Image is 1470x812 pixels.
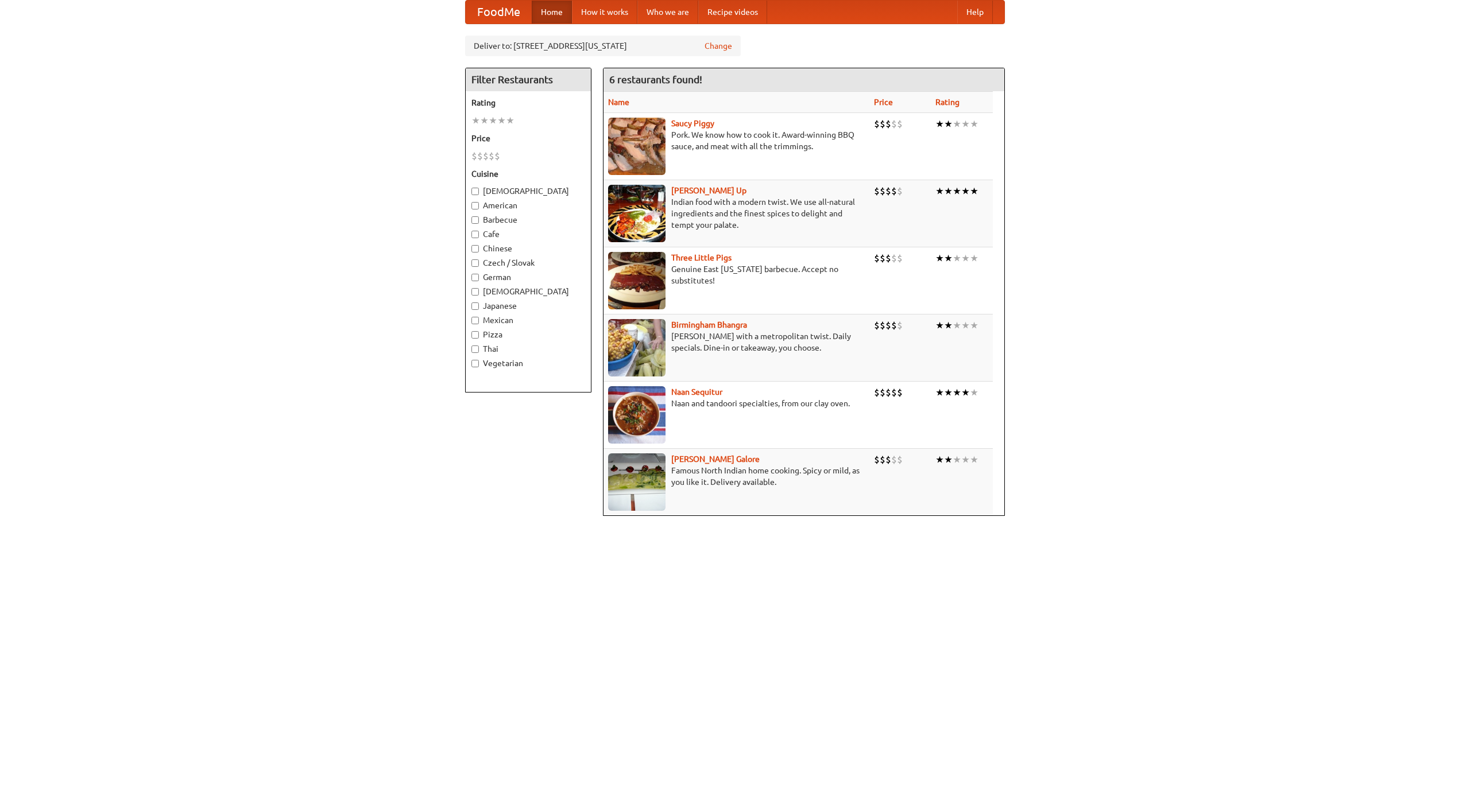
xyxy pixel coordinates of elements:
[944,453,953,466] li: ★
[471,185,585,197] label: [DEMOGRAPHIC_DATA]
[874,98,893,107] a: Price
[471,331,479,339] input: Pizza
[471,245,479,252] input: Chinese
[970,386,978,399] li: ★
[471,228,585,240] label: Cafe
[465,36,741,56] div: Deliver to: [STREET_ADDRESS][US_STATE]
[480,114,489,127] li: ★
[608,319,666,376] img: bhangra.jpg
[880,453,885,466] li: $
[497,114,506,127] li: ★
[935,319,944,332] li: ★
[609,74,702,85] ng-pluralize: 6 restaurants found!
[608,263,865,286] p: Genuine East [US_STATE] barbecue. Accept no substitutes!
[705,40,732,52] a: Change
[961,386,970,399] li: ★
[572,1,637,24] a: How it works
[880,319,885,332] li: $
[874,386,880,399] li: $
[671,320,747,329] a: Birmingham Bhangra
[471,360,479,367] input: Vegetarian
[489,114,497,127] li: ★
[489,150,494,162] li: $
[874,319,880,332] li: $
[471,259,479,267] input: Czech / Slovak
[608,398,865,409] p: Naan and tandoori specialties, from our clay oven.
[471,288,479,296] input: [DEMOGRAPHIC_DATA]
[953,185,961,197] li: ★
[477,150,483,162] li: $
[608,98,629,107] a: Name
[483,150,489,162] li: $
[608,252,666,309] img: littlepigs.jpg
[608,185,666,242] img: curryup.jpg
[970,252,978,265] li: ★
[471,97,585,108] h5: Rating
[897,252,903,265] li: $
[891,252,897,265] li: $
[970,185,978,197] li: ★
[953,453,961,466] li: ★
[953,319,961,332] li: ★
[880,185,885,197] li: $
[944,386,953,399] li: ★
[471,231,479,238] input: Cafe
[671,454,760,464] a: [PERSON_NAME] Galore
[944,252,953,265] li: ★
[897,118,903,130] li: $
[471,168,585,180] h5: Cuisine
[608,331,865,353] p: [PERSON_NAME] with a metropolitan twist. Daily specials. Dine-in or takeaway, you choose.
[961,118,970,130] li: ★
[471,271,585,283] label: German
[935,386,944,399] li: ★
[471,358,585,369] label: Vegetarian
[897,453,903,466] li: $
[466,68,591,91] h4: Filter Restaurants
[471,188,479,195] input: [DEMOGRAPHIC_DATA]
[935,98,960,107] a: Rating
[608,129,865,152] p: Pork. We know how to cook it. Award-winning BBQ sauce, and meat with all the trimmings.
[471,257,585,269] label: Czech / Slovak
[944,185,953,197] li: ★
[885,319,891,332] li: $
[891,118,897,130] li: $
[953,386,961,399] li: ★
[953,118,961,130] li: ★
[885,185,891,197] li: $
[880,118,885,130] li: $
[935,185,944,197] li: ★
[671,253,732,262] a: Three Little Pigs
[970,319,978,332] li: ★
[891,453,897,466] li: $
[944,118,953,130] li: ★
[471,133,585,144] h5: Price
[471,216,479,224] input: Barbecue
[471,114,480,127] li: ★
[471,300,585,312] label: Japanese
[961,252,970,265] li: ★
[608,465,865,488] p: Famous North Indian home cooking. Spicy or mild, as you like it. Delivery available.
[891,319,897,332] li: $
[471,302,479,310] input: Japanese
[466,1,532,24] a: FoodMe
[885,386,891,399] li: $
[891,386,897,399] li: $
[471,274,479,281] input: German
[608,453,666,511] img: currygalore.jpg
[671,186,746,195] a: [PERSON_NAME] Up
[637,1,698,24] a: Who we are
[970,453,978,466] li: ★
[532,1,572,24] a: Home
[671,119,714,128] b: Saucy Piggy
[608,196,865,231] p: Indian food with a modern twist. We use all-natural ingredients and the finest spices to delight ...
[880,386,885,399] li: $
[471,202,479,209] input: American
[874,185,880,197] li: $
[874,453,880,466] li: $
[961,185,970,197] li: ★
[494,150,500,162] li: $
[506,114,514,127] li: ★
